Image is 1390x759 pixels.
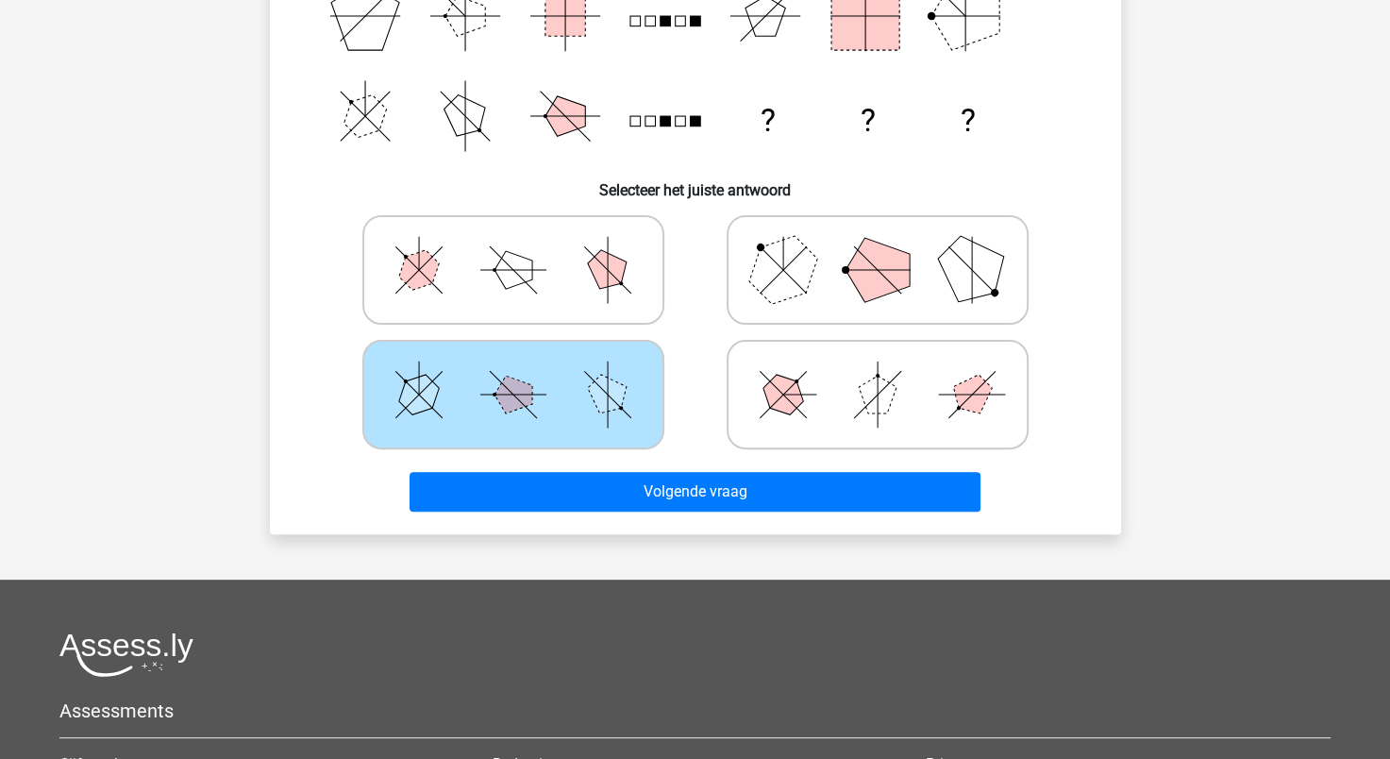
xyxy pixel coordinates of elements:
[300,166,1091,199] h6: Selecteer het juiste antwoord
[410,472,980,512] button: Volgende vraag
[961,102,976,139] text: ?
[59,632,193,677] img: Assessly logo
[760,102,775,139] text: ?
[860,102,875,139] text: ?
[59,700,1331,722] h5: Assessments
